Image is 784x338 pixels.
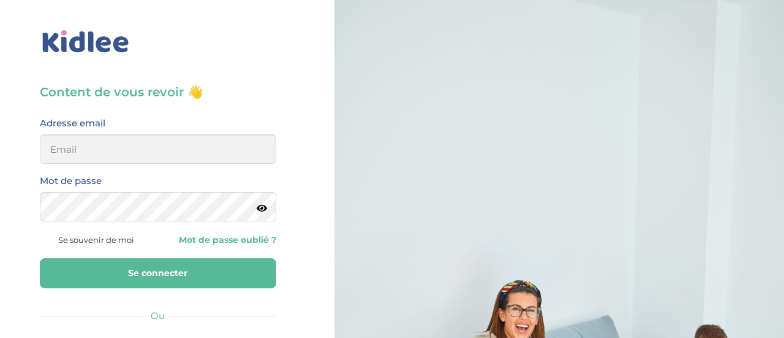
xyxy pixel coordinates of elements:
a: Mot de passe oublié ? [167,234,276,246]
button: Se connecter [40,258,276,288]
span: Ou [151,310,165,321]
img: logo_kidlee_bleu [40,28,132,56]
input: Email [40,134,276,164]
span: Se souvenir de moi [58,232,134,248]
label: Mot de passe [40,173,102,189]
h3: Content de vous revoir 👋 [40,83,276,101]
label: Adresse email [40,115,105,131]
